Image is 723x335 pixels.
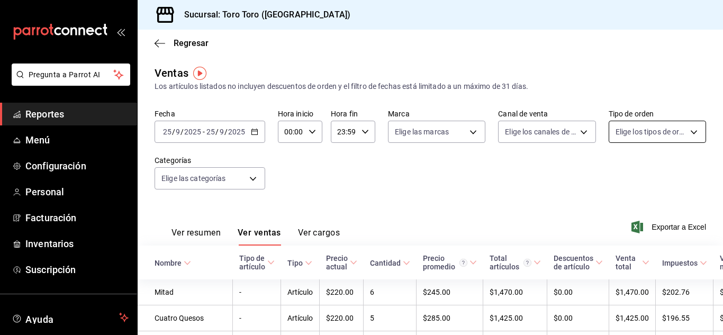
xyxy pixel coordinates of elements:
[547,279,609,305] td: $0.00
[176,8,350,21] h3: Sucursal: Toro Toro ([GEOGRAPHIC_DATA])
[459,259,467,267] svg: Precio promedio = Total artículos / cantidad
[554,254,593,271] div: Descuentos de artículo
[155,110,265,117] label: Fecha
[25,159,129,173] span: Configuración
[155,157,265,164] label: Categorías
[25,211,129,225] span: Facturación
[523,259,531,267] svg: El total artículos considera cambios de precios en los artículos así como costos adicionales por ...
[155,65,188,81] div: Ventas
[364,279,417,305] td: 6
[239,254,275,271] span: Tipo de artículo
[7,77,130,88] a: Pregunta a Parrot AI
[238,228,281,246] button: Ver ventas
[155,81,706,92] div: Los artículos listados no incluyen descuentos de orden y el filtro de fechas está limitado a un m...
[25,185,129,199] span: Personal
[370,259,410,267] span: Cantidad
[331,110,375,117] label: Hora fin
[175,128,180,136] input: --
[388,110,485,117] label: Marca
[326,254,357,271] span: Precio actual
[364,305,417,331] td: 5
[224,128,228,136] span: /
[320,279,364,305] td: $220.00
[609,110,706,117] label: Tipo de orden
[634,221,706,233] button: Exportar a Excel
[505,126,576,137] span: Elige los canales de venta
[25,262,129,277] span: Suscripción
[155,259,182,267] div: Nombre
[206,128,215,136] input: --
[233,305,281,331] td: -
[483,305,547,331] td: $1,425.00
[239,254,265,271] div: Tipo de artículo
[287,259,312,267] span: Tipo
[554,254,603,271] span: Descuentos de artículo
[662,259,707,267] span: Impuestos
[25,107,129,121] span: Reportes
[171,228,340,246] div: navigation tabs
[281,279,320,305] td: Artículo
[138,305,233,331] td: Cuatro Quesos
[417,305,483,331] td: $285.00
[656,305,713,331] td: $196.55
[656,279,713,305] td: $202.76
[662,259,698,267] div: Impuestos
[12,64,130,86] button: Pregunta a Parrot AI
[180,128,184,136] span: /
[281,305,320,331] td: Artículo
[193,67,206,80] img: Tooltip marker
[233,279,281,305] td: -
[320,305,364,331] td: $220.00
[155,259,191,267] span: Nombre
[25,133,129,147] span: Menú
[138,279,233,305] td: Mitad
[370,259,401,267] div: Cantidad
[490,254,541,271] span: Total artículos
[490,254,531,271] div: Total artículos
[172,128,175,136] span: /
[25,237,129,251] span: Inventarios
[498,110,595,117] label: Canal de venta
[155,38,209,48] button: Regresar
[174,38,209,48] span: Regresar
[298,228,340,246] button: Ver cargos
[483,279,547,305] td: $1,470.00
[29,69,114,80] span: Pregunta a Parrot AI
[161,173,226,184] span: Elige las categorías
[171,228,221,246] button: Ver resumen
[547,305,609,331] td: $0.00
[417,279,483,305] td: $245.00
[215,128,219,136] span: /
[423,254,477,271] span: Precio promedio
[609,279,656,305] td: $1,470.00
[278,110,322,117] label: Hora inicio
[395,126,449,137] span: Elige las marcas
[162,128,172,136] input: --
[219,128,224,136] input: --
[616,254,649,271] span: Venta total
[25,311,115,324] span: Ayuda
[287,259,303,267] div: Tipo
[326,254,348,271] div: Precio actual
[184,128,202,136] input: ----
[228,128,246,136] input: ----
[609,305,656,331] td: $1,425.00
[616,126,686,137] span: Elige los tipos de orden
[116,28,125,36] button: open_drawer_menu
[616,254,640,271] div: Venta total
[203,128,205,136] span: -
[423,254,467,271] div: Precio promedio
